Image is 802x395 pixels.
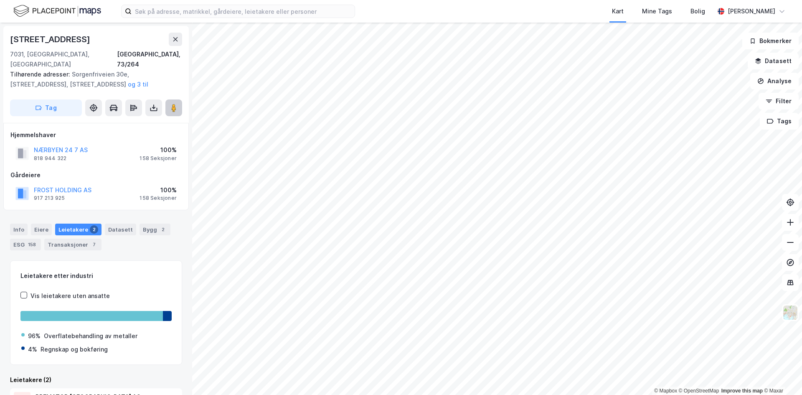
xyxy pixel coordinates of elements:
[759,93,799,110] button: Filter
[132,5,355,18] input: Søk på adresse, matrikkel, gårdeiere, leietakere eller personer
[140,155,177,162] div: 158 Seksjoner
[10,49,117,69] div: 7031, [GEOGRAPHIC_DATA], [GEOGRAPHIC_DATA]
[34,155,66,162] div: 818 944 322
[10,33,92,46] div: [STREET_ADDRESS]
[140,195,177,201] div: 158 Seksjoner
[642,6,672,16] div: Mine Tags
[760,355,802,395] div: Kontrollprogram for chat
[26,240,38,249] div: 158
[679,388,719,394] a: OpenStreetMap
[41,344,108,354] div: Regnskap og bokføring
[748,53,799,69] button: Datasett
[10,170,182,180] div: Gårdeiere
[10,71,72,78] span: Tilhørende adresser:
[10,130,182,140] div: Hjemmelshaver
[31,224,52,235] div: Eiere
[105,224,136,235] div: Datasett
[20,271,172,281] div: Leietakere etter industri
[13,4,101,18] img: logo.f888ab2527a4732fd821a326f86c7f29.svg
[44,239,102,250] div: Transaksjoner
[140,224,170,235] div: Bygg
[760,113,799,130] button: Tags
[654,388,677,394] a: Mapbox
[782,305,798,321] img: Z
[10,239,41,250] div: ESG
[90,225,98,234] div: 2
[140,145,177,155] div: 100%
[90,240,98,249] div: 7
[117,49,182,69] div: [GEOGRAPHIC_DATA], 73/264
[750,73,799,89] button: Analyse
[28,331,41,341] div: 96%
[34,195,65,201] div: 917 213 925
[10,224,28,235] div: Info
[612,6,624,16] div: Kart
[690,6,705,16] div: Bolig
[10,375,182,385] div: Leietakere (2)
[721,388,763,394] a: Improve this map
[28,344,37,354] div: 4%
[728,6,775,16] div: [PERSON_NAME]
[760,355,802,395] iframe: Chat Widget
[10,99,82,116] button: Tag
[140,185,177,195] div: 100%
[159,225,167,234] div: 2
[55,224,102,235] div: Leietakere
[742,33,799,49] button: Bokmerker
[10,69,175,89] div: Sorgenfriveien 30e, [STREET_ADDRESS], [STREET_ADDRESS]
[30,291,110,301] div: Vis leietakere uten ansatte
[44,331,137,341] div: Overflatebehandling av metaller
